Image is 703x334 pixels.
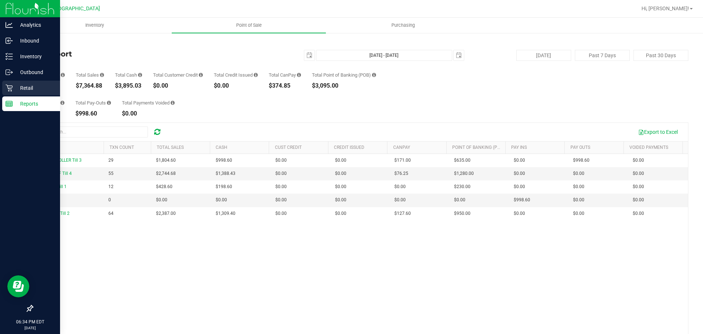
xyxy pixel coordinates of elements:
[254,73,258,77] i: Sum of all successful refund transaction amounts from purchase returns resulting in account credi...
[115,73,142,77] div: Total Cash
[394,170,408,177] span: $76.25
[394,210,411,217] span: $127.60
[269,73,301,77] div: Total CanPay
[454,170,474,177] span: $1,280.00
[109,145,134,150] a: TXN Count
[326,18,480,33] a: Purchasing
[454,157,470,164] span: $635.00
[454,210,470,217] span: $950.00
[38,126,148,137] input: Search...
[199,73,203,77] i: Sum of all successful, non-voided payment transaction amounts using account credit as the payment...
[514,170,525,177] span: $0.00
[107,100,111,105] i: Sum of all cash pay-outs removed from tills within the date range.
[156,170,176,177] span: $2,744.68
[394,157,411,164] span: $171.00
[312,83,376,89] div: $3,095.00
[633,210,644,217] span: $0.00
[372,73,376,77] i: Sum of the successful, non-voided point-of-banking payment transaction amounts, both via payment ...
[60,100,64,105] i: Sum of all cash pay-ins added to tills within the date range.
[514,183,525,190] span: $0.00
[335,197,346,203] span: $0.00
[382,22,425,29] span: Purchasing
[156,183,172,190] span: $428.60
[156,210,176,217] span: $2,387.00
[514,197,530,203] span: $998.60
[275,197,287,203] span: $0.00
[13,21,57,29] p: Analytics
[61,73,65,77] i: Count of all successful payment transactions, possibly including voids, refunds, and cash-back fr...
[275,145,302,150] a: Cust Credit
[573,157,589,164] span: $998.60
[5,53,13,60] inline-svg: Inventory
[108,197,111,203] span: 0
[108,157,114,164] span: 29
[13,52,57,61] p: Inventory
[75,111,111,117] div: $998.60
[5,84,13,92] inline-svg: Retail
[122,111,175,117] div: $0.00
[275,183,287,190] span: $0.00
[393,145,410,150] a: CanPay
[573,183,584,190] span: $0.00
[275,170,287,177] span: $0.00
[5,69,13,76] inline-svg: Outbound
[5,21,13,29] inline-svg: Analytics
[115,83,142,89] div: $3,895.03
[394,183,406,190] span: $0.00
[304,50,315,60] span: select
[641,5,689,11] span: Hi, [PERSON_NAME]!
[50,5,100,12] span: [GEOGRAPHIC_DATA]
[297,73,301,77] i: Sum of all successful, non-voided payment transaction amounts using CanPay (as well as manual Can...
[3,325,57,331] p: [DATE]
[454,183,470,190] span: $230.00
[214,73,258,77] div: Total Credit Issued
[335,210,346,217] span: $0.00
[122,100,175,105] div: Total Payments Voided
[629,145,668,150] a: Voided Payments
[216,197,227,203] span: $0.00
[216,157,232,164] span: $998.60
[514,210,525,217] span: $0.00
[5,100,13,107] inline-svg: Reports
[633,157,644,164] span: $0.00
[275,210,287,217] span: $0.00
[75,100,111,105] div: Total Pay-Outs
[514,157,525,164] span: $0.00
[153,73,203,77] div: Total Customer Credit
[394,197,406,203] span: $0.00
[633,197,644,203] span: $0.00
[18,18,172,33] a: Inventory
[172,18,326,33] a: Point of Sale
[335,170,346,177] span: $0.00
[3,319,57,325] p: 06:34 PM EDT
[633,170,644,177] span: $0.00
[633,126,682,138] button: Export to Excel
[570,145,590,150] a: Pay Outs
[156,197,167,203] span: $0.00
[216,145,227,150] a: Cash
[216,183,232,190] span: $198.60
[100,73,104,77] i: Sum of all successful, non-voided payment transaction amounts (excluding tips and transaction fee...
[13,99,57,108] p: Reports
[216,170,235,177] span: $1,388.43
[633,50,688,61] button: Past 30 Days
[32,50,251,58] h4: Till Report
[454,50,464,60] span: select
[171,100,175,105] i: Sum of all voided payment transaction amounts (excluding tips and transaction fees) within the da...
[275,157,287,164] span: $0.00
[335,157,346,164] span: $0.00
[13,36,57,45] p: Inbound
[452,145,504,150] a: Point of Banking (POB)
[214,83,258,89] div: $0.00
[156,157,176,164] span: $1,804.60
[454,197,465,203] span: $0.00
[511,145,527,150] a: Pay Ins
[108,183,114,190] span: 12
[216,210,235,217] span: $1,309.40
[108,170,114,177] span: 55
[575,50,630,61] button: Past 7 Days
[76,83,104,89] div: $7,364.88
[335,183,346,190] span: $0.00
[334,145,364,150] a: Credit Issued
[226,22,272,29] span: Point of Sale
